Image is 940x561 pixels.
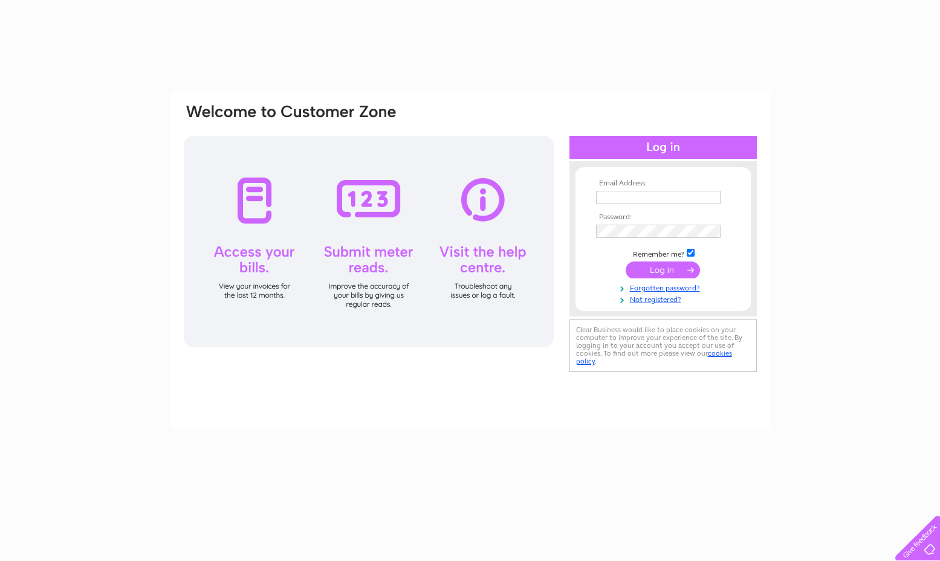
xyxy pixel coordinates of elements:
th: Email Address: [593,179,733,188]
th: Password: [593,213,733,222]
div: Clear Business would like to place cookies on your computer to improve your experience of the sit... [569,319,757,372]
a: Forgotten password? [596,281,733,293]
td: Remember me? [593,247,733,259]
input: Submit [626,261,700,278]
a: cookies policy [576,349,732,365]
a: Not registered? [596,293,733,304]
